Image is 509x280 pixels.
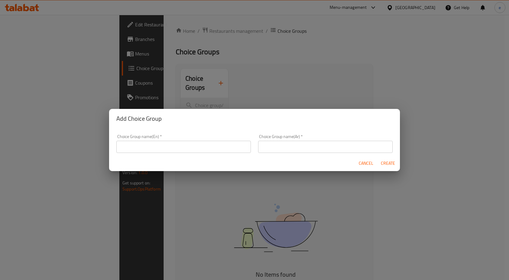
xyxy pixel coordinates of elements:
input: Please enter Choice Group name(ar) [258,141,393,153]
span: Cancel [359,160,373,167]
h2: Add Choice Group [116,114,393,123]
span: Create [381,160,395,167]
input: Please enter Choice Group name(en) [116,141,251,153]
button: Cancel [356,158,376,169]
button: Create [378,158,398,169]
